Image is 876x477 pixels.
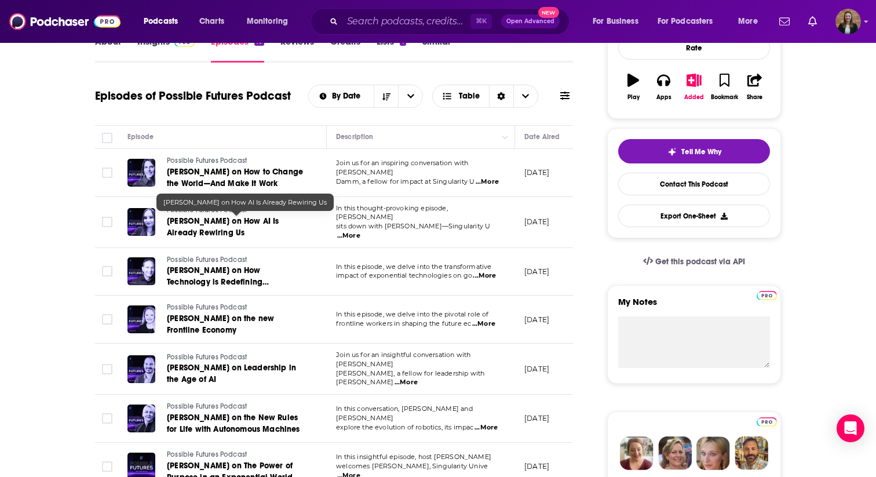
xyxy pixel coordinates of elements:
[336,369,484,387] span: [PERSON_NAME], a fellow for leadership with [PERSON_NAME]
[167,314,274,335] span: [PERSON_NAME] on the new Frontline Economy
[167,402,306,412] a: Possible Futures Podcast
[9,10,121,32] a: Podchaser - Follow, Share and Rate Podcasts
[167,362,306,385] a: [PERSON_NAME] on Leadership in the Age of AI
[620,436,654,470] img: Sydney Profile
[136,12,193,31] button: open menu
[585,12,653,31] button: open menu
[667,147,677,156] img: tell me why sparkle
[735,436,768,470] img: Jon Profile
[167,303,306,313] a: Possible Futures Podcast
[684,94,704,101] div: Added
[775,12,794,31] a: Show notifications dropdown
[757,289,777,300] a: Pro website
[239,12,303,31] button: open menu
[95,89,291,103] h1: Episodes of Possible Futures Podcast
[489,85,513,107] div: Sort Direction
[627,94,640,101] div: Play
[658,13,713,30] span: For Podcasters
[681,147,721,156] span: Tell Me Why
[167,216,279,238] span: [PERSON_NAME] on How AI Is Already Rewiring Us
[679,66,709,108] button: Added
[167,167,303,188] span: [PERSON_NAME] on How to Change the World—And Make It Work
[127,130,154,144] div: Episode
[524,217,549,227] p: [DATE]
[102,266,112,276] span: Toggle select row
[738,13,758,30] span: More
[618,36,770,60] div: Rate
[618,66,648,108] button: Play
[336,462,488,470] span: welcomes [PERSON_NAME], Singularity Unive
[475,423,498,432] span: ...More
[524,315,549,325] p: [DATE]
[95,36,121,63] a: About
[476,177,499,187] span: ...More
[538,7,559,18] span: New
[167,265,306,288] a: [PERSON_NAME] on How Technology is Redefining Governance
[757,291,777,300] img: Podchaser Pro
[167,256,247,264] span: Possible Futures Podcast
[167,352,306,363] a: Possible Futures Podcast
[524,364,549,374] p: [DATE]
[342,12,470,31] input: Search podcasts, credits, & more...
[336,263,491,271] span: In this episode, we delve into the transformative
[336,351,470,368] span: Join us for an insightful conversation with [PERSON_NAME]
[655,257,745,267] span: Get this podcast via API
[336,405,473,422] span: In this conversation, [PERSON_NAME] and [PERSON_NAME]
[634,247,754,276] a: Get this podcast via API
[459,92,480,100] span: Table
[167,255,306,265] a: Possible Futures Podcast
[167,265,269,298] span: [PERSON_NAME] on How Technology is Redefining Governance
[167,412,306,435] a: [PERSON_NAME] on the New Rules for Life with Autonomous Machines
[506,19,554,24] span: Open Advanced
[835,9,861,34] img: User Profile
[167,156,247,165] span: Possible Futures Podcast
[422,36,451,63] a: Similar
[524,267,549,276] p: [DATE]
[199,13,224,30] span: Charts
[192,12,231,31] a: Charts
[167,402,247,410] span: Possible Futures Podcast
[167,156,306,166] a: Possible Futures Podcast
[747,94,762,101] div: Share
[709,66,739,108] button: Bookmark
[524,130,560,144] div: Date Aired
[650,12,730,31] button: open menu
[330,36,360,63] a: Credits
[835,9,861,34] button: Show profile menu
[432,85,538,108] h2: Choose View
[102,217,112,227] span: Toggle select row
[740,66,770,108] button: Share
[524,413,549,423] p: [DATE]
[656,94,671,101] div: Apps
[618,139,770,163] button: tell me why sparkleTell Me Why
[167,166,306,190] a: [PERSON_NAME] on How to Change the World—And Make It Work
[618,205,770,227] button: Export One-Sheet
[211,36,264,63] a: Episodes10
[102,461,112,472] span: Toggle select row
[648,66,678,108] button: Apps
[711,94,738,101] div: Bookmark
[473,271,496,281] span: ...More
[336,453,491,461] span: In this insightful episode, host [PERSON_NAME]
[336,130,373,144] div: Description
[167,313,306,336] a: [PERSON_NAME] on the new Frontline Economy
[377,36,406,63] a: Lists1
[524,168,549,177] p: [DATE]
[524,461,549,471] p: [DATE]
[102,314,112,325] span: Toggle select row
[398,85,422,107] button: open menu
[498,130,512,144] button: Column Actions
[167,450,306,460] a: Possible Futures Podcast
[102,413,112,424] span: Toggle select row
[336,423,474,431] span: explore the evolution of robotics, its impac
[167,363,296,384] span: [PERSON_NAME] on Leadership in the Age of AI
[336,319,471,327] span: frontline workers in shaping the future ec
[658,436,692,470] img: Barbara Profile
[336,310,489,318] span: In this episode, we delve into the pivotal role of
[618,296,770,316] label: My Notes
[336,177,475,185] span: Damm, a fellow for impact at Singularity U
[167,450,247,458] span: Possible Futures Podcast
[757,417,777,427] img: Podchaser Pro
[167,413,300,434] span: [PERSON_NAME] on the New Rules for Life with Autonomous Machines
[501,14,560,28] button: Open AdvancedNew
